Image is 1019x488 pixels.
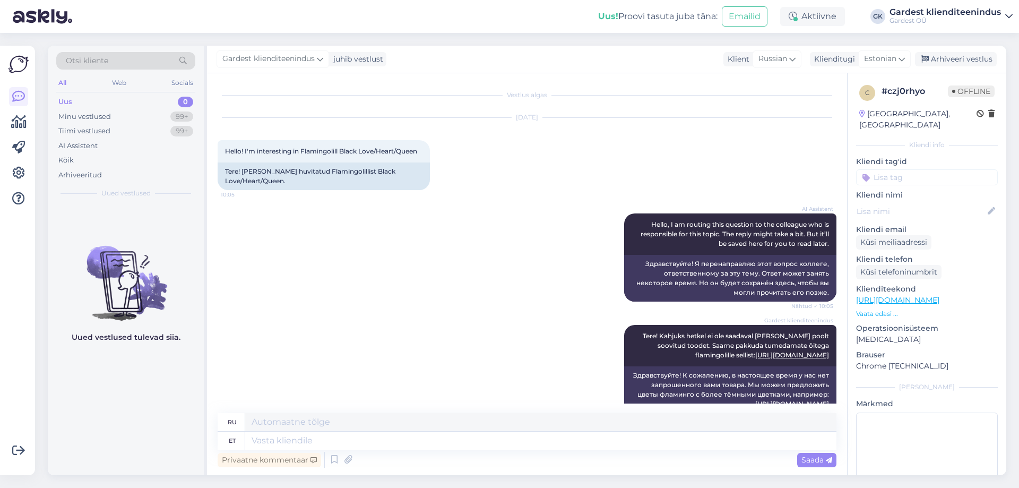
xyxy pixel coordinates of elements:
button: Emailid [722,6,767,27]
a: [URL][DOMAIN_NAME] [856,295,939,305]
p: Kliendi telefon [856,254,998,265]
span: Gardest klienditeenindus [764,316,833,324]
span: Estonian [864,53,896,65]
a: [URL][DOMAIN_NAME] [755,351,829,359]
div: Kõik [58,155,74,166]
p: Märkmed [856,398,998,409]
div: Arhiveeri vestlus [915,52,997,66]
p: Vaata edasi ... [856,309,998,319]
div: All [56,76,68,90]
img: Askly Logo [8,54,29,74]
span: Saada [801,455,832,465]
div: Arhiveeritud [58,170,102,181]
div: 99+ [170,112,193,122]
a: [URL][DOMAIN_NAME] [755,400,829,408]
div: Здравствуйте! К сожалению, в настоящее время у нас нет запрошенного вами товара. Мы можем предлож... [624,366,836,413]
div: Tere! [PERSON_NAME] huvitatud Flamingolillist Black Love/Heart/Queen. [218,162,430,190]
span: Uued vestlused [101,189,151,198]
img: No chats [48,227,204,322]
span: Hello! I'm interesting in Flamingolill Black Love/Heart/Queen [225,147,417,155]
div: AI Assistent [58,141,98,151]
div: 0 [178,97,193,107]
div: Здравствуйте! Я перенаправляю этот вопрос коллеге, ответственному за эту тему. Ответ может занять... [624,255,836,302]
p: Kliendi nimi [856,190,998,201]
div: Küsi meiliaadressi [856,235,931,250]
div: Klienditugi [810,54,855,65]
div: [DATE] [218,113,836,122]
div: GK [870,9,885,24]
span: Nähtud ✓ 10:05 [791,302,833,310]
div: Minu vestlused [58,112,111,122]
span: Tere! Kahjuks hetkel ei ole saadaval [PERSON_NAME] poolt soovitud toodet. Saame pakkuda tumedamat... [643,332,831,359]
span: 10:05 [221,191,261,199]
b: Uus! [598,11,618,21]
p: Brauser [856,349,998,361]
div: 99+ [170,126,193,136]
p: Uued vestlused tulevad siia. [72,332,180,343]
p: Kliendi tag'id [856,156,998,167]
p: [MEDICAL_DATA] [856,334,998,345]
span: c [865,89,870,97]
div: Socials [169,76,195,90]
div: Proovi tasuta juba täna: [598,10,718,23]
div: Küsi telefoninumbrit [856,265,942,279]
span: Russian [758,53,787,65]
div: ru [228,413,237,431]
div: Web [110,76,128,90]
p: Klienditeekond [856,284,998,295]
span: Gardest klienditeenindus [222,53,315,65]
div: Kliendi info [856,140,998,150]
div: juhib vestlust [329,54,383,65]
p: Operatsioonisüsteem [856,323,998,334]
span: Hello, I am routing this question to the colleague who is responsible for this topic. The reply m... [641,220,831,247]
div: Tiimi vestlused [58,126,110,136]
a: Gardest klienditeenindusGardest OÜ [890,8,1013,25]
span: Otsi kliente [66,55,108,66]
div: Uus [58,97,72,107]
div: Aktiivne [780,7,845,26]
div: [GEOGRAPHIC_DATA], [GEOGRAPHIC_DATA] [859,108,977,131]
span: AI Assistent [793,205,833,213]
span: Offline [948,85,995,97]
input: Lisa tag [856,169,998,185]
div: Gardest OÜ [890,16,1001,25]
div: [PERSON_NAME] [856,382,998,392]
div: Vestlus algas [218,90,836,100]
div: et [229,432,236,450]
div: # czj0rhyo [882,85,948,98]
input: Lisa nimi [857,206,986,217]
p: Chrome [TECHNICAL_ID] [856,361,998,372]
div: Gardest klienditeenindus [890,8,1001,16]
div: Privaatne kommentaar [218,453,321,467]
div: Klient [723,54,749,65]
p: Kliendi email [856,224,998,235]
